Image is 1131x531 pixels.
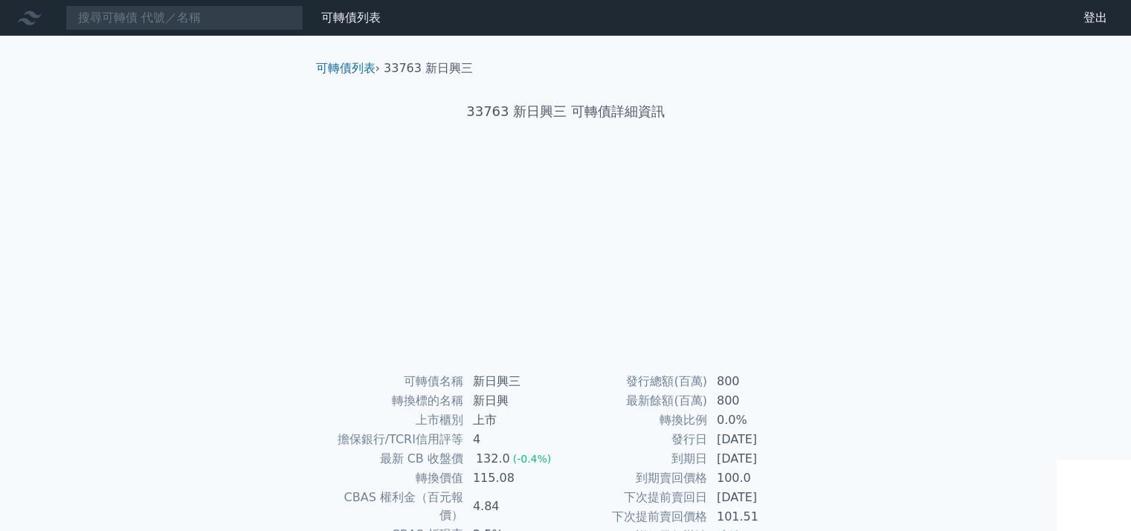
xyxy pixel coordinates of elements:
[708,488,810,507] td: [DATE]
[322,488,464,525] td: CBAS 權利金（百元報價）
[1072,6,1119,30] a: 登出
[322,430,464,449] td: 擔保銀行/TCRI信用評等
[384,59,473,77] li: 33763 新日興三
[708,391,810,411] td: 800
[65,5,303,30] input: 搜尋可轉債 代號／名稱
[1057,460,1131,531] div: 聊天小工具
[513,453,552,465] span: (-0.4%)
[322,469,464,488] td: 轉換價值
[566,488,708,507] td: 下次提前賣回日
[566,372,708,391] td: 發行總額(百萬)
[473,450,513,468] div: 132.0
[708,469,810,488] td: 100.0
[708,411,810,430] td: 0.0%
[464,430,566,449] td: 4
[464,488,566,525] td: 4.84
[322,449,464,469] td: 最新 CB 收盤價
[566,430,708,449] td: 發行日
[566,449,708,469] td: 到期日
[464,411,566,430] td: 上市
[464,391,566,411] td: 新日興
[304,101,828,122] h1: 33763 新日興三 可轉債詳細資訊
[321,10,381,25] a: 可轉債列表
[566,469,708,488] td: 到期賣回價格
[708,372,810,391] td: 800
[1057,460,1131,531] iframe: Chat Widget
[708,507,810,527] td: 101.51
[566,411,708,430] td: 轉換比例
[464,372,566,391] td: 新日興三
[322,391,464,411] td: 轉換標的名稱
[566,391,708,411] td: 最新餘額(百萬)
[322,411,464,430] td: 上市櫃別
[708,430,810,449] td: [DATE]
[316,61,376,75] a: 可轉債列表
[708,449,810,469] td: [DATE]
[316,59,380,77] li: ›
[322,372,464,391] td: 可轉債名稱
[566,507,708,527] td: 下次提前賣回價格
[464,469,566,488] td: 115.08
